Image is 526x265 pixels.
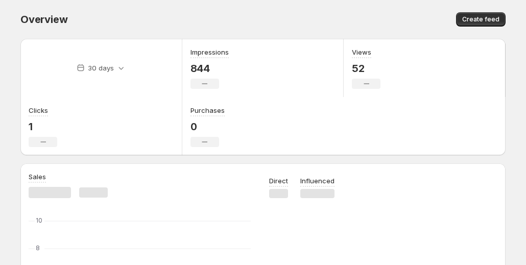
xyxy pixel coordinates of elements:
[462,15,499,23] span: Create feed
[456,12,506,27] button: Create feed
[190,105,225,115] h3: Purchases
[36,244,40,252] text: 8
[29,105,48,115] h3: Clicks
[20,13,67,26] span: Overview
[269,176,288,186] p: Direct
[190,62,229,75] p: 844
[352,62,380,75] p: 52
[190,47,229,57] h3: Impressions
[190,121,225,133] p: 0
[29,121,57,133] p: 1
[88,63,114,73] p: 30 days
[352,47,371,57] h3: Views
[29,172,46,182] h3: Sales
[36,216,42,224] text: 10
[300,176,334,186] p: Influenced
